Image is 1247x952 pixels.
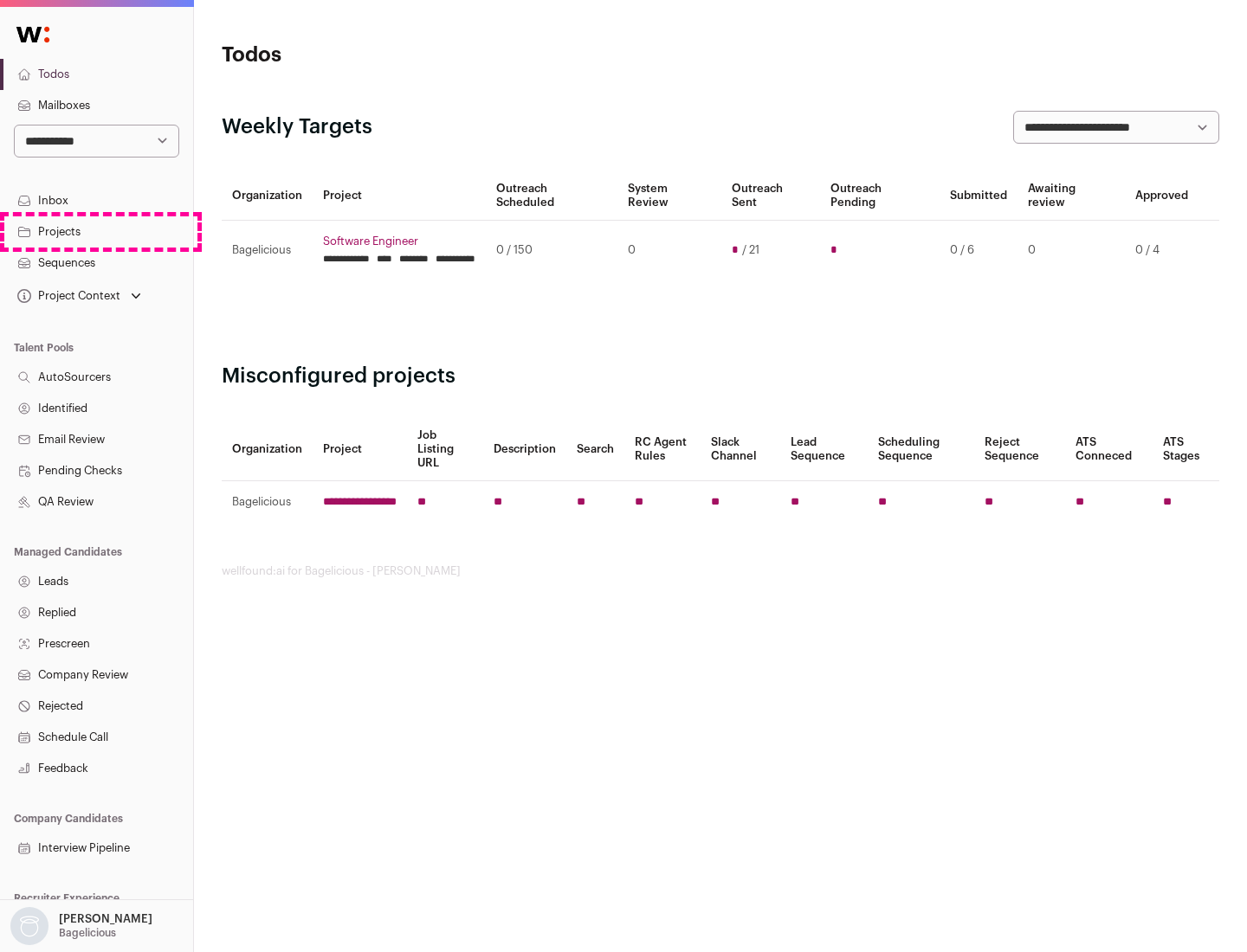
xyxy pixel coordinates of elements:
td: 0 [1018,221,1125,280]
a: Software Engineer [323,235,475,248]
th: Lead Sequence [780,418,868,481]
h2: Weekly Targets [222,113,372,141]
th: Project [313,171,486,221]
th: Job Listing URL [407,418,483,481]
footer: wellfound:ai for Bagelicious - [PERSON_NAME] [222,564,1219,578]
td: 0 [617,221,720,280]
th: Search [566,418,624,481]
th: Reject Sequence [974,418,1066,481]
button: Open dropdown [14,284,145,308]
th: Approved [1125,171,1199,221]
th: Scheduling Sequence [868,418,974,481]
td: 0 / 6 [940,221,1018,280]
span: / 21 [742,243,759,257]
p: [PERSON_NAME] [59,912,152,926]
th: Submitted [940,171,1018,221]
img: nopic.png [10,907,48,945]
td: Bagelicious [222,221,313,280]
th: ATS Conneced [1065,418,1152,481]
th: Outreach Pending [820,171,939,221]
th: Project [313,418,407,481]
td: Bagelicious [222,481,313,524]
td: 0 / 150 [486,221,617,280]
th: ATS Stages [1153,418,1219,481]
h1: Todos [222,42,554,69]
div: Project Context [14,289,120,303]
th: RC Agent Rules [624,418,700,481]
th: Slack Channel [701,418,780,481]
th: Organization [222,171,313,221]
th: Awaiting review [1018,171,1125,221]
img: Wellfound [7,17,59,52]
th: Outreach Sent [721,171,821,221]
th: System Review [617,171,720,221]
td: 0 / 4 [1125,221,1199,280]
button: Open dropdown [7,907,156,945]
p: Bagelicious [59,926,116,940]
th: Outreach Scheduled [486,171,617,221]
th: Description [483,418,566,481]
h2: Misconfigured projects [222,363,1219,390]
th: Organization [222,418,313,481]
